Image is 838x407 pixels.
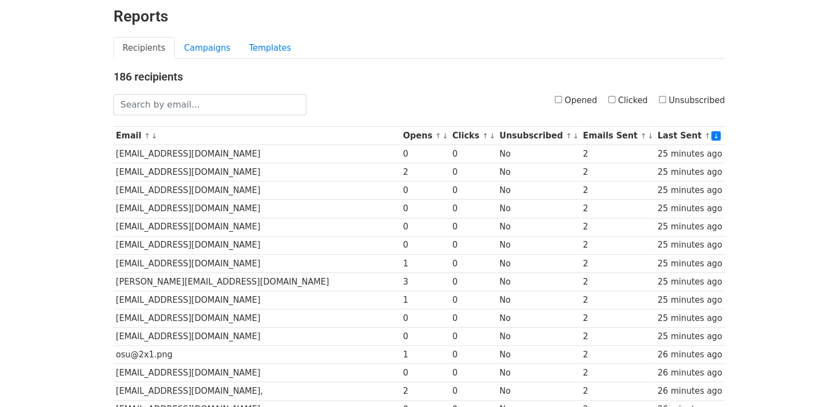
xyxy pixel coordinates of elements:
input: Clicked [608,96,615,103]
td: 0 [401,328,450,346]
input: Search by email... [113,94,306,115]
td: 25 minutes ago [655,254,725,272]
td: 2 [580,236,655,254]
td: No [497,200,581,218]
td: 2 [580,254,655,272]
td: 25 minutes ago [655,328,725,346]
td: No [497,218,581,236]
td: No [497,328,581,346]
td: [EMAIL_ADDRESS][DOMAIN_NAME] [113,200,401,218]
td: 25 minutes ago [655,309,725,328]
td: No [497,254,581,272]
h4: 186 recipients [113,70,725,83]
td: No [497,145,581,163]
a: ↑ [640,132,646,140]
td: No [497,382,581,400]
a: ↑ [435,132,441,140]
td: [EMAIL_ADDRESS][DOMAIN_NAME] [113,181,401,200]
td: 0 [450,272,496,291]
th: Last Sent [655,127,725,145]
td: 1 [401,291,450,309]
td: 2 [401,382,450,400]
td: 0 [450,163,496,181]
td: No [497,181,581,200]
th: Unsubscribed [497,127,581,145]
th: Email [113,127,401,145]
th: Opens [401,127,450,145]
a: ↑ [144,132,150,140]
td: No [497,291,581,309]
a: ↓ [573,132,579,140]
td: 2 [580,200,655,218]
td: 0 [450,181,496,200]
a: ↑ [704,132,710,140]
td: 2 [580,364,655,382]
td: osu@2x1.png [113,346,401,364]
input: Opened [555,96,562,103]
td: 0 [450,364,496,382]
td: 26 minutes ago [655,382,725,400]
td: [EMAIL_ADDRESS][DOMAIN_NAME] [113,236,401,254]
td: 0 [450,346,496,364]
td: 2 [580,328,655,346]
td: [EMAIL_ADDRESS][DOMAIN_NAME] [113,364,401,382]
a: Recipients [113,37,175,60]
td: 2 [580,145,655,163]
td: 1 [401,254,450,272]
a: ↓ [152,132,158,140]
td: 26 minutes ago [655,364,725,382]
td: No [497,236,581,254]
td: 2 [580,346,655,364]
td: 26 minutes ago [655,346,725,364]
a: ↓ [647,132,653,140]
td: 25 minutes ago [655,236,725,254]
td: 2 [580,218,655,236]
td: 0 [450,236,496,254]
td: No [497,272,581,291]
td: 2 [580,291,655,309]
td: 0 [401,364,450,382]
td: 0 [450,328,496,346]
td: [EMAIL_ADDRESS][DOMAIN_NAME], [113,382,401,400]
td: No [497,346,581,364]
th: Emails Sent [580,127,655,145]
td: No [497,309,581,328]
a: Campaigns [175,37,240,60]
td: 0 [401,145,450,163]
a: Templates [240,37,300,60]
td: 0 [401,200,450,218]
label: Unsubscribed [659,94,725,107]
td: 2 [401,163,450,181]
td: [EMAIL_ADDRESS][DOMAIN_NAME] [113,328,401,346]
td: 2 [580,163,655,181]
td: 2 [580,309,655,328]
td: 0 [450,382,496,400]
td: No [497,364,581,382]
a: ↓ [711,131,721,141]
label: Clicked [608,94,648,107]
td: 2 [580,382,655,400]
td: 0 [401,181,450,200]
td: 0 [450,218,496,236]
td: [EMAIL_ADDRESS][DOMAIN_NAME] [113,309,401,328]
td: [EMAIL_ADDRESS][DOMAIN_NAME] [113,291,401,309]
h2: Reports [113,7,725,26]
td: 0 [401,309,450,328]
th: Clicks [450,127,496,145]
a: ↑ [482,132,488,140]
iframe: Chat Widget [783,354,838,407]
td: [EMAIL_ADDRESS][DOMAIN_NAME] [113,145,401,163]
td: 0 [450,145,496,163]
td: 25 minutes ago [655,145,725,163]
td: 25 minutes ago [655,218,725,236]
td: [EMAIL_ADDRESS][DOMAIN_NAME] [113,163,401,181]
label: Opened [555,94,597,107]
td: 25 minutes ago [655,200,725,218]
td: [PERSON_NAME][EMAIL_ADDRESS][DOMAIN_NAME] [113,272,401,291]
a: ↓ [489,132,495,140]
td: [EMAIL_ADDRESS][DOMAIN_NAME] [113,254,401,272]
a: ↑ [566,132,572,140]
td: 25 minutes ago [655,181,725,200]
td: No [497,163,581,181]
